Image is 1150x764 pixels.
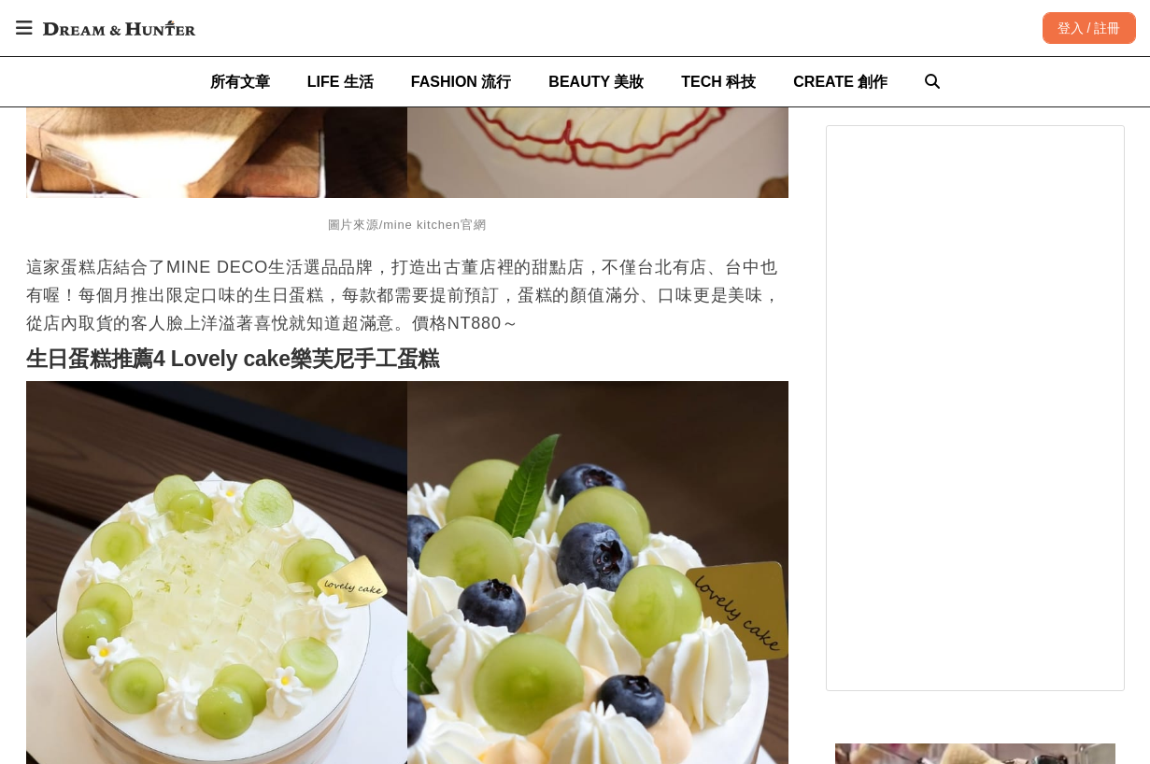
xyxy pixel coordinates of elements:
span: 所有文章 [210,74,270,90]
a: CREATE 創作 [793,57,887,106]
strong: 生日蛋糕推薦4 Lovely cake樂芙尼手工蛋糕 [26,347,440,371]
span: CREATE 創作 [793,74,887,90]
a: TECH 科技 [681,57,756,106]
span: BEAUTY 美妝 [548,74,644,90]
img: Dream & Hunter [34,11,205,45]
p: 這家蛋糕店結合了MINE DECO生活選品品牌，打造出古董店裡的甜點店，不僅台北有店、台中也有喔！每個月推出限定口味的生日蛋糕，每款都需要提前預訂，蛋糕的顏值滿分、口味更是美味，從店內取貨的客人... [26,253,788,337]
a: 所有文章 [210,57,270,106]
a: FASHION 流行 [411,57,512,106]
span: FASHION 流行 [411,74,512,90]
a: BEAUTY 美妝 [548,57,644,106]
span: TECH 科技 [681,74,756,90]
div: 登入 / 註冊 [1043,12,1136,44]
span: LIFE 生活 [307,74,374,90]
span: 圖片來源/mine kitchen官網 [328,218,487,232]
a: LIFE 生活 [307,57,374,106]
